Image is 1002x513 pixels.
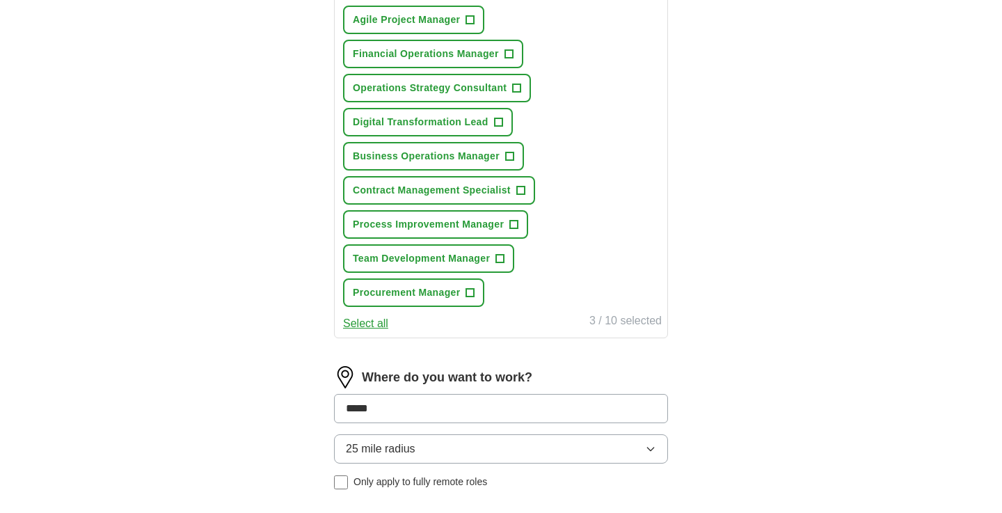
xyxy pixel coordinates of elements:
[334,434,668,464] button: 25 mile radius
[343,244,514,273] button: Team Development Manager
[353,217,504,232] span: Process Improvement Manager
[362,368,532,387] label: Where do you want to work?
[343,74,531,102] button: Operations Strategy Consultant
[353,475,487,489] span: Only apply to fully remote roles
[353,81,507,95] span: Operations Strategy Consultant
[353,47,499,61] span: Financial Operations Manager
[343,210,528,239] button: Process Improvement Manager
[343,278,484,307] button: Procurement Manager
[343,176,535,205] button: Contract Management Specialist
[343,6,484,34] button: Agile Project Manager
[334,475,348,489] input: Only apply to fully remote roles
[353,183,511,198] span: Contract Management Specialist
[353,13,460,27] span: Agile Project Manager
[353,285,460,300] span: Procurement Manager
[353,251,490,266] span: Team Development Manager
[343,315,388,332] button: Select all
[334,366,356,388] img: location.png
[346,441,415,457] span: 25 mile radius
[353,115,488,129] span: Digital Transformation Lead
[343,40,523,68] button: Financial Operations Manager
[589,313,662,332] div: 3 / 10 selected
[343,108,513,136] button: Digital Transformation Lead
[343,142,524,171] button: Business Operations Manager
[353,149,500,164] span: Business Operations Manager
